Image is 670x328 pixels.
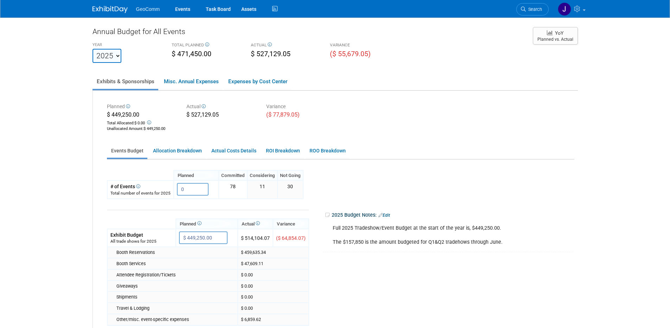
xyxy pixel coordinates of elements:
[176,219,238,229] th: Planned
[172,50,211,58] span: $ 471,450.00
[116,249,235,256] div: Booth Reservations
[555,30,563,36] span: YoY
[238,303,309,314] td: $ 0.00
[136,6,160,12] span: GeoComm
[238,258,309,269] td: $ 47,609.11
[186,111,256,120] div: $ 527,129.05
[558,2,571,16] img: Jason Kim
[305,144,350,158] a: ROO Breakdown
[92,42,161,49] div: YEAR
[116,305,235,311] div: Travel & Lodging
[247,181,277,198] td: 11
[116,283,235,289] div: Giveaways
[238,247,309,258] td: $ 459,635.34
[219,170,247,181] th: Committed
[143,126,165,131] span: $ 449,250.00
[251,42,319,49] div: ACTUAL
[107,119,176,126] div: Total Allocated:
[107,103,176,111] div: Planned
[160,74,223,89] a: Misc. Annual Expenses
[277,181,303,198] td: 30
[110,238,173,244] div: All trade shows for 2025
[266,111,300,118] span: ($ 77,879.05)
[238,229,273,247] td: $ 514,104.07
[110,183,171,190] div: # of Events
[238,314,309,325] td: $ 6,859.62
[116,294,235,300] div: Shipments
[92,26,526,40] div: Annual Budget for All Events
[533,27,578,45] button: YoY Planned vs. Actual
[110,231,173,238] div: Exhibit Budget
[262,144,304,158] a: ROI Breakdown
[92,74,158,89] a: Exhibits & Sponsorships
[247,170,277,181] th: Considering
[266,103,336,111] div: Variance
[107,126,142,131] span: Unallocated Amount
[526,7,542,12] span: Search
[328,221,522,249] div: Full 2025 Tradeshow/Event Budget at the start of the year is, $449,250.00. The $157,850 is the am...
[238,281,309,292] td: $ 0.00
[134,121,145,125] span: $ 0.00
[116,261,235,267] div: Booth Services
[116,272,235,278] div: Attendee Registration/Tickets
[186,103,256,111] div: Actual
[325,210,574,221] div: 2025 Budget Notes:
[238,219,273,229] th: Actual
[277,170,303,181] th: Not Going
[330,50,371,58] span: ($ 55,679.05)
[378,213,390,218] a: Edit
[219,181,247,198] td: 78
[251,50,291,58] span: $ 527,129.05
[107,144,147,158] a: Events Budget
[116,316,235,323] div: Other/misc. event-specific expenses
[92,6,128,13] img: ExhibitDay
[330,42,398,49] div: VARIANCE
[174,170,219,181] th: Planned
[238,291,309,303] td: $ 0.00
[516,3,549,15] a: Search
[273,219,309,229] th: Variance
[224,74,291,89] a: Expenses by Cost Center
[110,190,171,196] div: Total number of events for 2025
[207,144,260,158] a: Actual Costs Details
[107,111,139,118] span: $ 449,250.00
[172,42,240,49] div: TOTAL PLANNED
[276,235,306,241] span: ($ 64,854.07)
[149,144,206,158] a: Allocation Breakdown
[107,126,176,132] div: :
[238,269,309,281] td: $ 0.00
